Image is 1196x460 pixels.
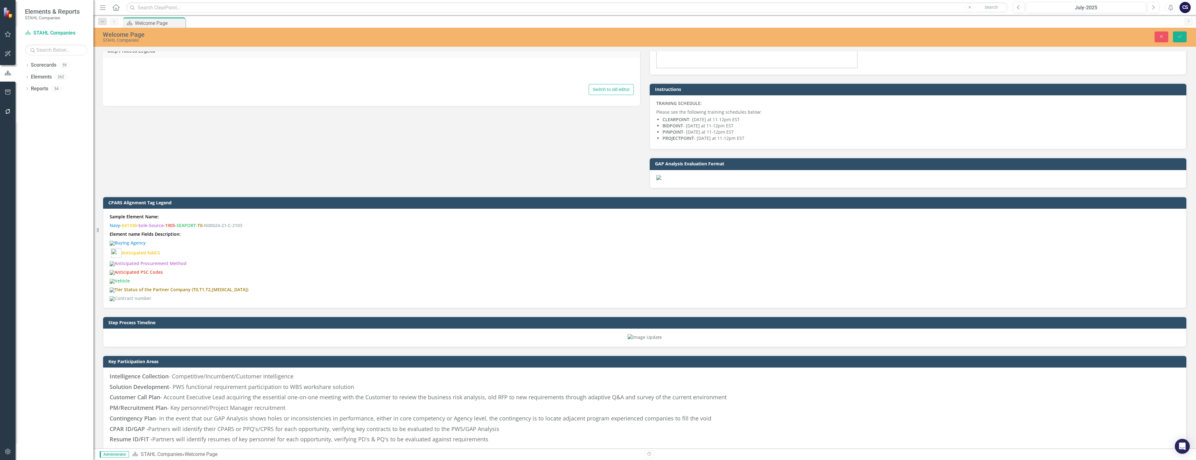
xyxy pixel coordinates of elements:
span: - Key personnel/Project Manager recruitment [110,404,285,411]
img: mceclip3.png [110,270,115,275]
span: Partners will identify resumes of key personnel for each opportunity, verifying PD's & PQ's to be... [152,435,488,443]
span: SEAPORT [177,222,196,228]
img: mceclip2.png [110,261,115,266]
strong: TRAINING SCHEDULE: [656,100,702,106]
span: Sole-Source [138,222,164,228]
span: 1905 [165,222,175,228]
div: STAHL Companies [103,38,724,43]
span: Element name Fields Description: [110,231,181,237]
button: Search [975,3,1007,12]
div: July-2025 [1028,4,1144,12]
h3: CPARS Alignment Tag Legend [108,200,1183,205]
input: Search ClearPoint... [126,2,1008,13]
img: ClearPoint Strategy [3,7,14,18]
a: STAHL Companies [141,451,182,457]
li: - [DATE] at 11-12pm EST [662,123,1180,129]
li: - [DATE] at 11-12pm EST [662,129,1180,135]
span: Anticipated Procurement Method [110,260,187,266]
a: Elements [31,74,52,81]
strong: BIDPOINT [662,123,683,129]
strong: CLEARPOINT [662,116,689,122]
div: Open Intercom Messenger [1175,439,1190,454]
a: Scorecards [31,62,56,69]
button: July-2025 [1026,2,1146,13]
a: STAHL Companies [25,30,87,37]
li: - [DATE] at 11-12pm EST [662,116,1180,123]
span: - In the event that our GAP Analysis shows holes or inconsistencies in performance, either in cor... [110,415,711,422]
div: Welcome Page [185,451,217,457]
div: » [132,451,640,458]
strong: Contingency Plan [110,415,156,422]
span: Partners will identify their CPARS or PPQ's/CPRS for each opportunity, verifying key contracts to... [148,425,499,433]
div: Welcome Page [135,19,184,27]
div: Welcome Page [103,31,724,38]
img: Image Update [628,334,662,340]
div: 262 [55,74,67,80]
span: Buying Agency [110,240,146,246]
span: Anticipated PSC Codes [110,269,163,275]
span: Navy [110,222,120,228]
strong: PM/Recruitment Plan [110,404,167,411]
small: STAHL Companies [25,15,80,20]
img: mceclip4.png [110,279,115,284]
div: 54 [51,86,61,91]
span: Resume ID/FIT - [110,435,152,443]
span: Administrator [100,451,129,458]
img: mceclip6.png [110,296,115,301]
strong: PROJECTPOINT [662,135,694,141]
img: mceclip0.png [110,241,115,246]
span: Search [985,5,998,10]
button: Switch to old editor [589,84,634,95]
span: Vehicle [110,278,130,284]
span: 541330 [122,222,137,228]
strong: PINPOINT [662,129,683,135]
h3: Step Process Legend [107,48,635,54]
span: Sample Element Name: [110,214,159,220]
span: Contract number [110,295,151,301]
input: Search Below... [25,45,87,55]
h3: Instructions [655,87,1183,92]
h3: GAP Analysis Evaluation Format [655,161,1183,166]
span: Tier Status of the Partner Company (T0,T1,T2,[MEDICAL_DATA]) [110,287,248,292]
div: 59 [59,63,69,68]
span: - PWS functional requirement participation to WBS workshare solution [110,383,354,391]
li: - [DATE] at 11-12pm EST [662,135,1180,141]
img: mceclip7.png [111,249,121,258]
h3: Key Participation Areas [108,359,1183,364]
img: mceclip5.png [110,287,115,292]
span: Elements & Reports [25,8,80,15]
span: CPAR ID/GAP - [110,425,148,433]
a: Reports [31,85,48,92]
button: CS [1179,2,1191,13]
img: mceclip0%20v42.png [656,175,1180,180]
span: N00024-21-C-2103 [204,222,242,228]
span: - Competitive/Incumbent/Customer Intelligence [110,372,293,380]
strong: Customer Call Plan [110,393,160,401]
span: T0 [197,222,202,228]
span: - - - - - - [120,222,242,228]
h3: Step Process Timeline [108,320,1183,325]
span: - Account Executive Lead acquiring the essential one-on-one meeting with the Customer to review t... [110,393,727,401]
p: Please see the following training schedules below: [656,108,1180,115]
strong: Intelligence Collection [110,372,168,380]
span: Anticipated NAICS [121,250,160,256]
strong: Solution Development [110,383,169,391]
